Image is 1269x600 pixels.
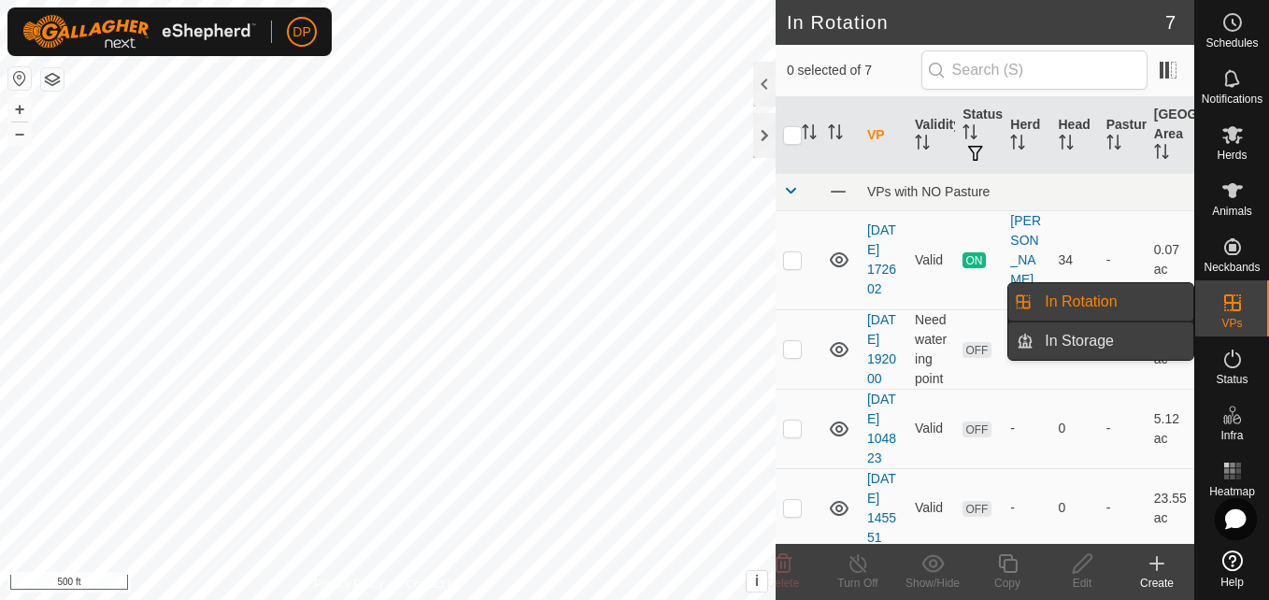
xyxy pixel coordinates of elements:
th: VP [860,97,907,174]
td: 0 [1051,389,1099,468]
th: [GEOGRAPHIC_DATA] Area [1147,97,1194,174]
h2: In Rotation [787,11,1165,34]
td: Valid [907,210,955,309]
span: DP [292,22,310,42]
div: Create [1119,575,1194,592]
button: Reset Map [8,67,31,90]
p-sorticon: Activate to sort [802,127,817,142]
span: In Storage [1045,330,1114,352]
p-sorticon: Activate to sort [915,137,930,152]
input: Search (S) [921,50,1148,90]
p-sorticon: Activate to sort [962,127,977,142]
div: VPs with NO Pasture [867,184,1187,199]
span: In Rotation [1045,291,1117,313]
p-sorticon: Activate to sort [1059,137,1074,152]
a: Privacy Policy [314,576,384,593]
p-sorticon: Activate to sort [1106,137,1121,152]
td: Valid [907,468,955,548]
span: Infra [1220,430,1243,441]
span: OFF [962,421,991,437]
td: 23.55 ac [1147,468,1194,548]
td: 34 [1051,210,1099,309]
span: Notifications [1202,93,1262,105]
span: i [755,573,759,589]
th: Status [955,97,1003,174]
span: OFF [962,342,991,358]
a: [DATE] 145551 [867,471,896,545]
span: Delete [767,577,800,590]
span: Heatmap [1209,486,1255,497]
td: 0 [1051,468,1099,548]
a: In Storage [1034,322,1193,360]
span: Help [1220,577,1244,588]
span: Animals [1212,206,1252,217]
td: - [1099,389,1147,468]
td: 0.07 ac [1147,210,1194,309]
button: – [8,122,31,145]
div: Edit [1045,575,1119,592]
th: Pasture [1099,97,1147,174]
div: [PERSON_NAME] farm [1010,211,1043,309]
span: VPs [1221,318,1242,329]
th: Head [1051,97,1099,174]
td: 5.12 ac [1147,389,1194,468]
span: Schedules [1205,37,1258,49]
img: Gallagher Logo [22,15,256,49]
a: [DATE] 104823 [867,392,896,465]
a: [DATE] 192000 [867,312,896,386]
span: 0 selected of 7 [787,61,921,80]
a: In Rotation [1034,283,1193,321]
a: Help [1195,543,1269,595]
td: Need watering point [907,309,955,389]
button: + [8,98,31,121]
th: Herd [1003,97,1050,174]
span: ON [962,252,985,268]
a: Contact Us [406,576,462,593]
div: Copy [970,575,1045,592]
li: In Rotation [1008,283,1193,321]
td: - [1099,468,1147,548]
div: Turn Off [820,575,895,592]
div: - [1010,498,1043,518]
button: Map Layers [41,68,64,91]
td: - [1099,210,1147,309]
p-sorticon: Activate to sort [1010,137,1025,152]
span: Herds [1217,150,1247,161]
p-sorticon: Activate to sort [1154,147,1169,162]
div: Show/Hide [895,575,970,592]
span: OFF [962,501,991,517]
th: Validity [907,97,955,174]
li: In Storage [1008,322,1193,360]
span: Neckbands [1204,262,1260,273]
td: Valid [907,389,955,468]
div: - [1010,419,1043,438]
span: Status [1216,374,1248,385]
span: 7 [1165,8,1176,36]
p-sorticon: Activate to sort [828,127,843,142]
a: [DATE] 172602 [867,222,896,296]
button: i [747,571,767,592]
